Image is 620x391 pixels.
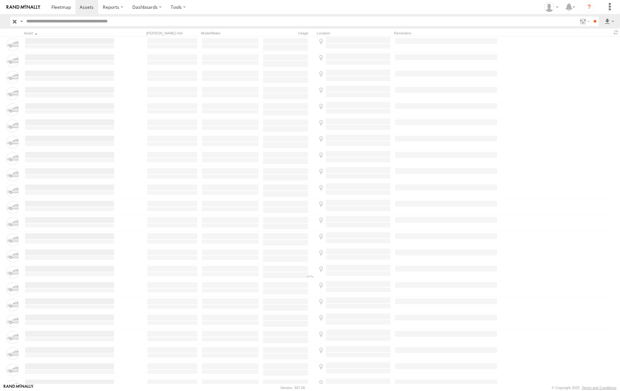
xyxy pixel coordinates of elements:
[4,384,33,391] a: Visit our Website
[24,31,115,35] div: Click to Sort
[577,17,591,26] label: Search Filter Options
[552,386,616,390] div: © Copyright 2025 -
[582,386,616,390] a: Terms and Conditions
[262,31,314,35] div: Usage
[542,2,561,12] div: Carlos Vazquez
[280,386,305,390] div: Version: 307.00
[584,2,594,12] i: ?
[394,31,498,35] div: Reminders
[19,17,24,26] label: Search Query
[317,31,391,35] div: Location
[7,5,40,9] img: rand-logo.svg
[146,31,198,35] div: [PERSON_NAME]./Vin
[604,17,615,26] label: Export results as...
[201,31,259,35] div: Model/Make
[612,29,620,35] span: Refresh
